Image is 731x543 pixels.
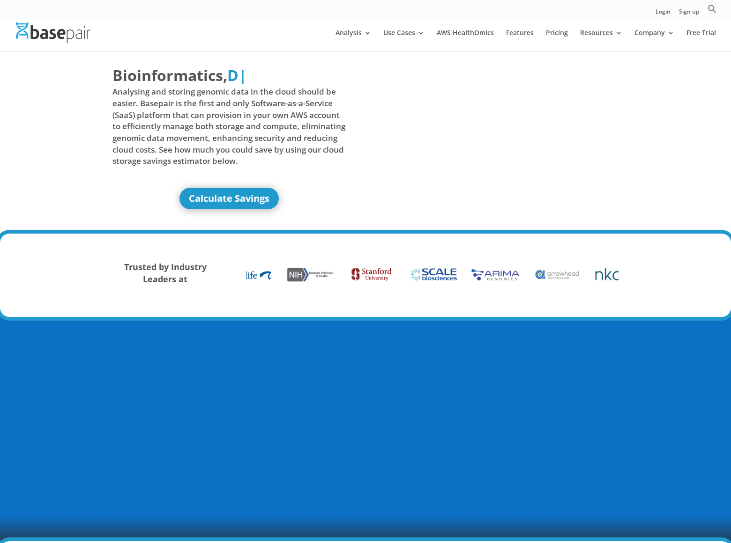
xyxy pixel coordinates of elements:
[506,29,534,51] a: Features
[437,29,494,51] a: AWS HealthOmics
[708,4,717,19] a: Search Icon Link
[112,86,346,167] span: Analysing and storing genomic data in the cloud should be easier. Basepair is the first and only ...
[124,261,207,285] strong: Trusted by Industry Leaders at
[679,9,699,19] a: Sign up
[373,65,606,196] iframe: Basepair - NGS Analysis Simplified
[227,65,239,85] span: D
[708,4,717,14] svg: Search
[546,29,568,51] a: Pricing
[580,29,622,51] a: Resources
[686,29,716,51] a: Free Trial
[179,188,279,209] a: Calculate Savings
[656,9,671,19] a: Login
[383,29,425,51] a: Use Cases
[634,29,674,51] a: Company
[112,65,227,86] span: Bioinformatics,
[16,22,90,43] img: Basepair
[336,29,371,51] a: Analysis
[239,65,247,85] span: |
